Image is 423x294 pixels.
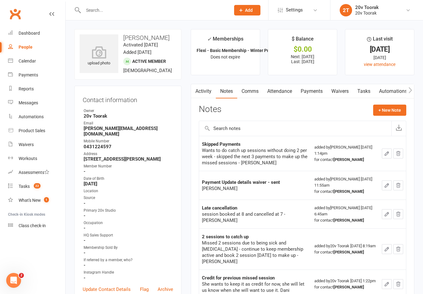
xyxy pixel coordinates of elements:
input: Search notes [199,121,391,136]
div: added by [PERSON_NAME] [DATE] 6:45am [314,205,376,223]
div: [PERSON_NAME] [202,185,309,192]
a: Class kiosk mode [8,219,65,233]
div: Missed 2 sessions due to being sick and [MEDICAL_DATA] - continue to keep membership active and b... [202,240,309,265]
button: + New Note [373,105,406,116]
div: [DATE] [351,54,408,61]
strong: [STREET_ADDRESS][PERSON_NAME] [84,156,173,162]
div: Payments [19,72,38,77]
div: session booked at 8 and cancelled at 7 - [PERSON_NAME] [202,211,309,223]
div: $ Balance [292,35,314,46]
strong: - [84,275,173,281]
strong: Skipped Payments [202,141,241,147]
p: Next: [DATE] Last: [DATE] [274,54,331,64]
div: Owner [84,108,173,114]
div: 2T [340,4,352,16]
strong: Credit for previous missed session [202,275,275,281]
a: Product Sales [8,124,65,138]
span: Settings [286,3,303,17]
time: Activated [DATE] [123,42,158,48]
strong: [PERSON_NAME] [334,250,364,254]
strong: - [84,213,173,218]
strong: [DATE] [84,181,173,187]
div: Tasks [19,184,30,189]
a: Update Contact Details [83,286,131,293]
div: upload photo [80,46,118,67]
span: 22 [34,183,41,188]
div: Primary 20v Studio [84,208,173,214]
div: Location [84,188,173,194]
div: Memberships [207,35,243,46]
div: Address [84,151,173,157]
a: Dashboard [8,26,65,40]
a: People [8,40,65,54]
div: added by [PERSON_NAME] [DATE] 1:14pm [314,144,376,163]
strong: [PERSON_NAME] [334,285,364,289]
strong: Flexi - Basic Membership - Winter Promo [197,48,277,53]
div: People [19,45,33,50]
strong: - [84,225,173,231]
h3: [PERSON_NAME] [80,34,176,41]
a: Automations [375,84,412,98]
a: Flag [140,286,149,293]
div: for contact [314,249,376,255]
div: added by [PERSON_NAME] [DATE] 11:55am [314,176,376,195]
span: 2 [19,273,24,278]
div: added by 20v Toorak [DATE] 1:22pm [314,278,376,290]
div: If referred by a member, who? [84,257,173,263]
strong: 0431224597 [84,144,173,149]
a: Payments [296,84,327,98]
div: HQ Sales Support [84,232,173,238]
strong: - [84,250,173,256]
div: Product Sales [19,128,45,133]
a: Waivers [8,138,65,152]
div: Reports [19,86,34,91]
a: Automations [8,110,65,124]
div: Instagram Handle [84,270,173,275]
a: Activity [191,84,216,98]
div: Dashboard [19,31,40,36]
strong: 20v Toorak [84,113,173,119]
a: Tasks 22 [8,179,65,193]
strong: - [84,238,173,243]
a: view attendance [364,62,395,67]
div: for contact [314,217,376,223]
strong: - [84,262,173,268]
strong: - [84,169,173,174]
span: 1 [44,197,49,202]
strong: [PERSON_NAME] [334,157,364,162]
div: Membership Sold By [84,245,173,251]
iframe: Intercom live chat [6,273,21,288]
div: Calendar [19,58,36,63]
div: Class check-in [19,223,46,228]
i: ✓ [207,36,211,42]
div: $0.00 [274,46,331,53]
div: Waivers [19,142,34,147]
strong: [PERSON_NAME] [334,218,364,223]
span: Does not expire [211,54,240,59]
div: What's New [19,198,41,203]
div: Date of Birth [84,176,173,182]
div: Mobile Number [84,138,173,144]
div: Automations [19,114,44,119]
a: Tasks [353,84,375,98]
span: Add [245,8,253,13]
div: 20v Toorak [355,5,379,10]
strong: [PERSON_NAME][EMAIL_ADDRESS][DOMAIN_NAME] [84,126,173,137]
div: Occupation [84,220,173,226]
strong: [PERSON_NAME] [334,189,364,194]
a: What's New1 [8,193,65,207]
div: for contact [314,284,376,290]
div: Messages [19,100,38,105]
strong: 2 sessions to catch up [202,234,249,240]
div: Workouts [19,156,37,161]
strong: Late cancellation [202,205,237,211]
div: [DATE] [351,46,408,53]
input: Search... [81,6,226,15]
span: Active member [132,59,166,64]
a: Archive [158,286,173,293]
span: [DEMOGRAPHIC_DATA] [123,68,172,73]
a: Assessments [8,166,65,179]
a: Payments [8,68,65,82]
a: Attendance [263,84,296,98]
div: Assessments [19,170,49,175]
